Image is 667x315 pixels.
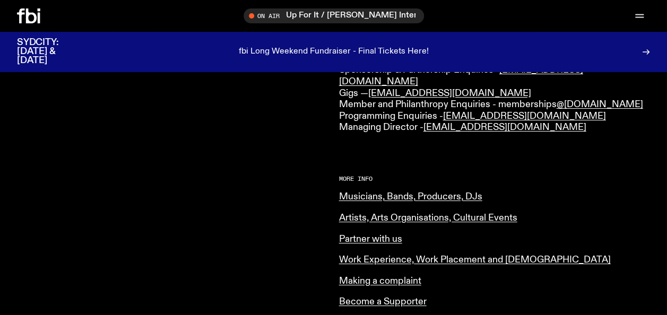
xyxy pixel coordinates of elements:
a: [EMAIL_ADDRESS][DOMAIN_NAME] [368,89,531,98]
a: Become a Supporter [339,297,427,307]
a: Musicians, Bands, Producers, DJs [339,192,482,202]
a: Work Experience, Work Placement and [DEMOGRAPHIC_DATA] [339,255,611,265]
button: On AirUp For It / [PERSON_NAME] Interview [244,8,424,23]
a: Making a complaint [339,276,421,286]
a: [EMAIL_ADDRESS][DOMAIN_NAME] [443,111,606,121]
p: fbi Long Weekend Fundraiser - Final Tickets Here! [239,47,429,57]
a: [EMAIL_ADDRESS][DOMAIN_NAME] [423,122,586,132]
a: Artists, Arts Organisations, Cultural Events [339,213,517,223]
h2: More Info [339,176,651,182]
p: General Enquiries — Arts & Culture Submissions — Music Submissions — Sponsorship & Partnership En... [339,31,651,134]
a: Partner with us [339,234,402,244]
a: @[DOMAIN_NAME] [557,100,643,109]
h3: SYDCITY: [DATE] & [DATE] [17,38,85,65]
